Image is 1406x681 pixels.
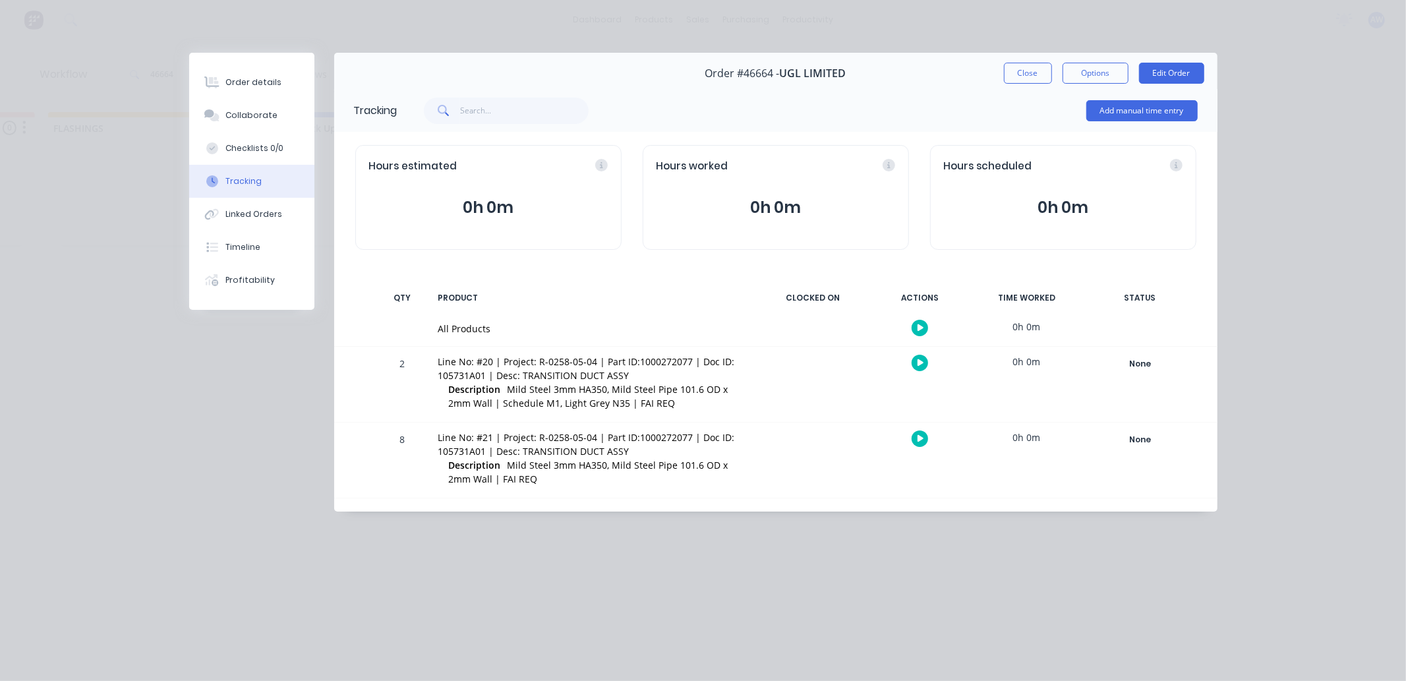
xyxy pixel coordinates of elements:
button: Collaborate [189,99,314,132]
span: Order #46664 - [705,67,780,80]
div: CLOCKED ON [764,284,863,312]
div: TIME WORKED [978,284,1076,312]
button: Timeline [189,231,314,264]
button: Add manual time entry [1086,100,1198,121]
span: Hours scheduled [944,159,1032,174]
span: Description [449,458,501,472]
button: None [1092,430,1188,449]
div: Linked Orders [225,208,282,220]
div: Tracking [225,175,262,187]
button: Tracking [189,165,314,198]
span: UGL LIMITED [780,67,846,80]
button: Order details [189,66,314,99]
div: QTY [383,284,423,312]
button: 0h 0m [657,195,895,220]
button: Profitability [189,264,314,297]
div: Order details [225,76,281,88]
div: 0h 0m [978,347,1076,376]
input: Search... [460,98,589,124]
div: Profitability [225,274,275,286]
div: None [1093,431,1188,448]
button: Edit Order [1139,63,1204,84]
div: Line No: #21 | Project: R-0258-05-04 | Part ID:1000272077 | Doc ID: 105731A01 | Desc: TRANSITION ... [438,430,748,458]
div: Checklists 0/0 [225,142,283,154]
button: Checklists 0/0 [189,132,314,165]
div: Line No: #20 | Project: R-0258-05-04 | Part ID:1000272077 | Doc ID: 105731A01 | Desc: TRANSITION ... [438,355,748,382]
div: 8 [383,425,423,498]
span: Description [449,382,501,396]
div: Timeline [225,241,260,253]
button: Close [1004,63,1052,84]
div: Collaborate [225,109,278,121]
div: ACTIONS [871,284,970,312]
div: None [1093,355,1188,372]
button: 0h 0m [369,195,608,220]
span: Mild Steel 3mm HA350, Mild Steel Pipe 101.6 OD x 2mm Wall | Schedule M1, Light Grey N35 | FAI REQ [449,383,728,409]
button: Options [1063,63,1128,84]
button: Linked Orders [189,198,314,231]
div: 0h 0m [978,312,1076,341]
div: Tracking [354,103,397,119]
div: All Products [438,322,748,336]
span: Hours worked [657,159,728,174]
button: 0h 0m [944,195,1183,220]
span: Mild Steel 3mm HA350, Mild Steel Pipe 101.6 OD x 2mm Wall | FAI REQ [449,459,728,485]
div: 0h 0m [978,423,1076,452]
div: PRODUCT [430,284,756,312]
div: STATUS [1084,284,1196,312]
button: None [1092,355,1188,373]
div: 2 [383,349,423,422]
span: Hours estimated [369,159,457,174]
